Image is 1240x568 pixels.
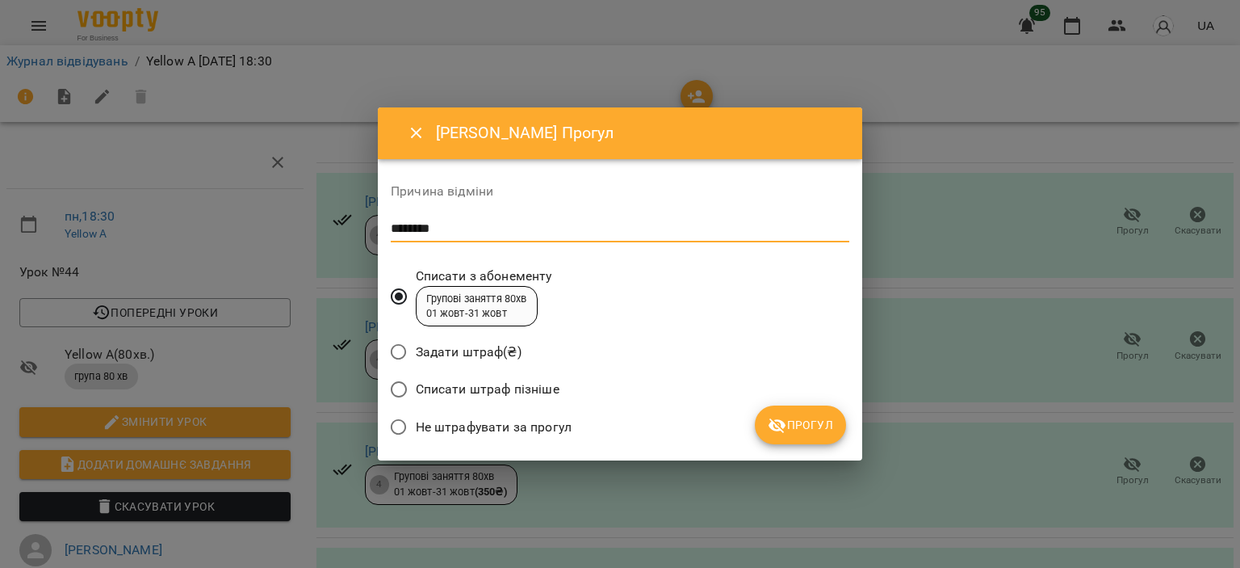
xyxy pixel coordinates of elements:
h6: [PERSON_NAME] Прогул [436,120,843,145]
span: Не штрафувати за прогул [416,418,572,437]
button: Close [397,114,436,153]
span: Списати штраф пізніше [416,380,559,399]
button: Прогул [755,406,846,444]
span: Списати з абонементу [416,267,552,286]
div: Групові заняття 80хв 01 жовт - 31 жовт [426,292,527,322]
span: Задати штраф(₴) [416,343,522,362]
label: Причина відміни [391,185,849,198]
span: Прогул [768,415,833,435]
